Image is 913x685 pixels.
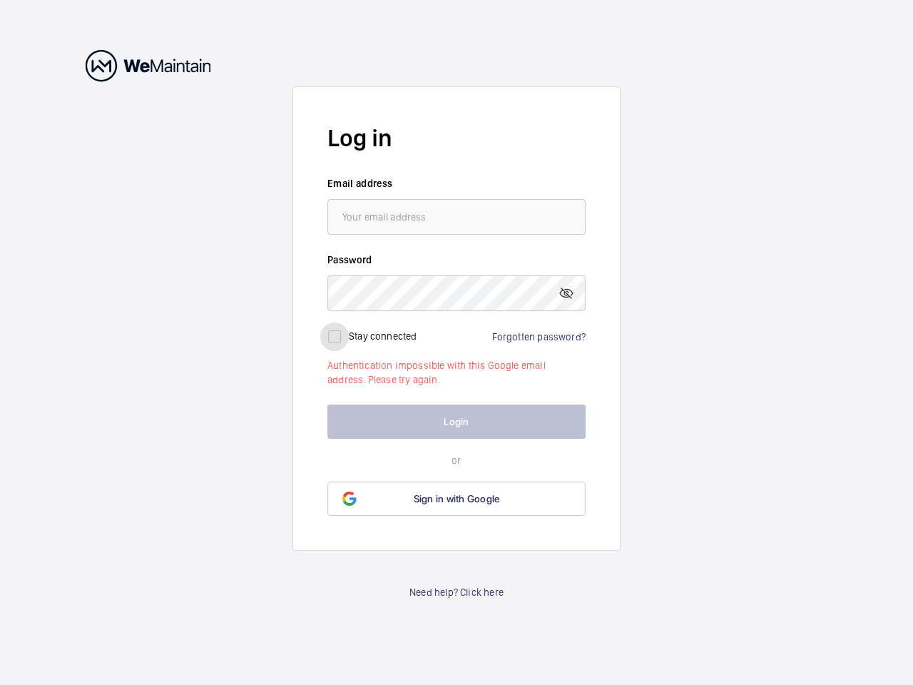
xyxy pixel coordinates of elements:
a: Forgotten password? [492,331,586,342]
h2: Log in [327,121,586,155]
span: Sign in with Google [414,493,500,504]
label: Stay connected [349,330,417,341]
label: Email address [327,176,586,191]
button: Login [327,405,586,439]
a: Need help? Click here [409,585,504,599]
p: Authentication impossible with this Google email address. Please try again. [327,358,586,387]
input: Your email address [327,199,586,235]
label: Password [327,253,586,267]
p: or [327,453,586,467]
